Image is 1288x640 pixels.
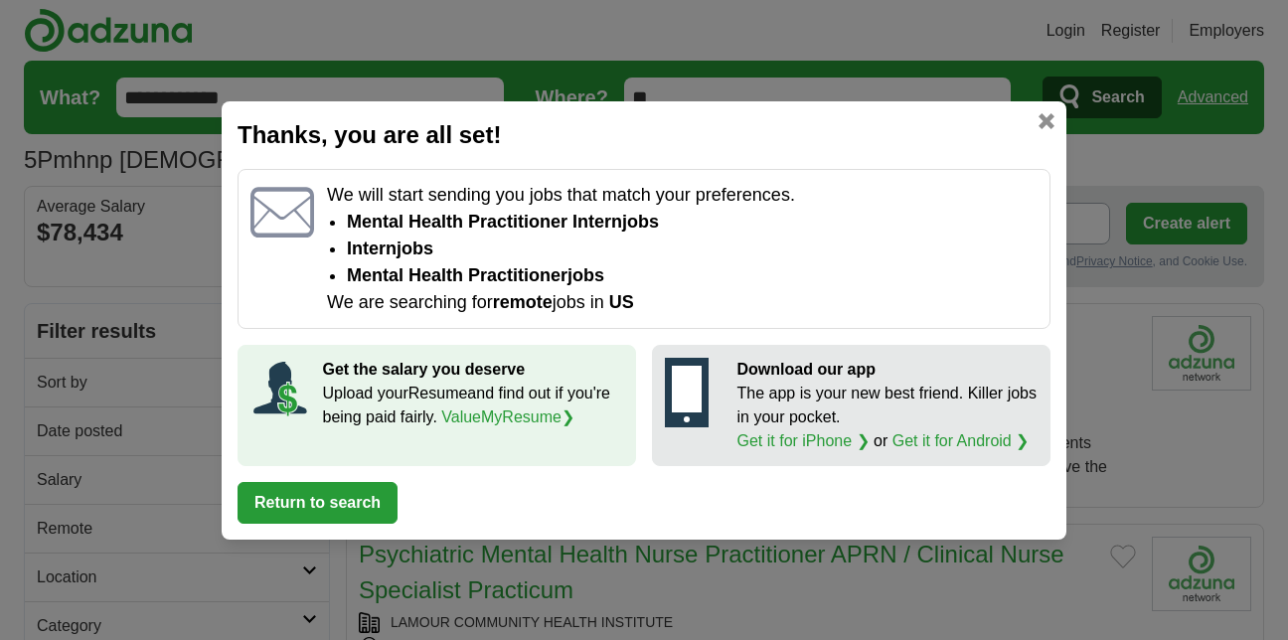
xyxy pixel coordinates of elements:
h2: Thanks, you are all set! [238,117,1050,153]
p: Get the salary you deserve [323,358,624,382]
p: Download our app [737,358,1039,382]
a: Get it for Android ❯ [892,432,1030,449]
a: Get it for iPhone ❯ [737,432,870,449]
li: Mental Health Practitioner intern jobs [347,209,1038,236]
button: Return to search [238,482,398,524]
p: We will start sending you jobs that match your preferences. [327,182,1038,209]
li: intern jobs [347,236,1038,262]
span: US [609,292,634,312]
p: We are searching for jobs in [327,289,1038,316]
strong: remote [493,292,553,312]
a: ValueMyResume❯ [441,408,574,425]
p: Upload your Resume and find out if you're being paid fairly. [323,382,624,429]
p: The app is your new best friend. Killer jobs in your pocket. or [737,382,1039,453]
li: mental health practitioner jobs [347,262,1038,289]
